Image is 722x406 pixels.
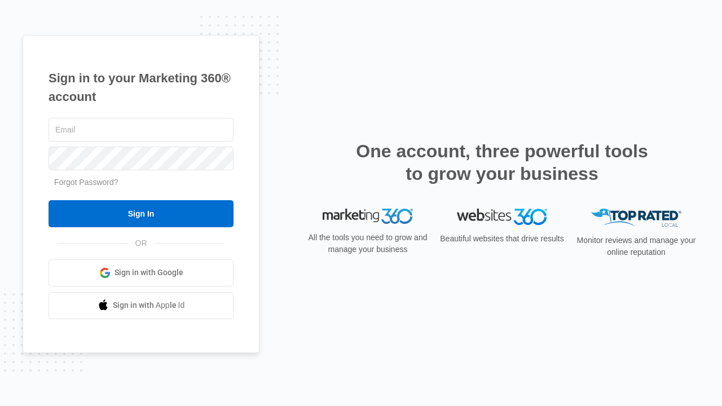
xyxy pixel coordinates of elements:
[591,209,681,227] img: Top Rated Local
[115,267,183,279] span: Sign in with Google
[323,209,413,224] img: Marketing 360
[113,299,185,311] span: Sign in with Apple Id
[49,69,234,106] h1: Sign in to your Marketing 360® account
[353,140,651,185] h2: One account, three powerful tools to grow your business
[573,235,699,258] p: Monitor reviews and manage your online reputation
[127,237,155,249] span: OR
[49,259,234,286] a: Sign in with Google
[49,292,234,319] a: Sign in with Apple Id
[49,200,234,227] input: Sign In
[54,178,118,187] a: Forgot Password?
[305,232,431,255] p: All the tools you need to grow and manage your business
[439,233,565,245] p: Beautiful websites that drive results
[49,118,234,142] input: Email
[457,209,547,225] img: Websites 360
